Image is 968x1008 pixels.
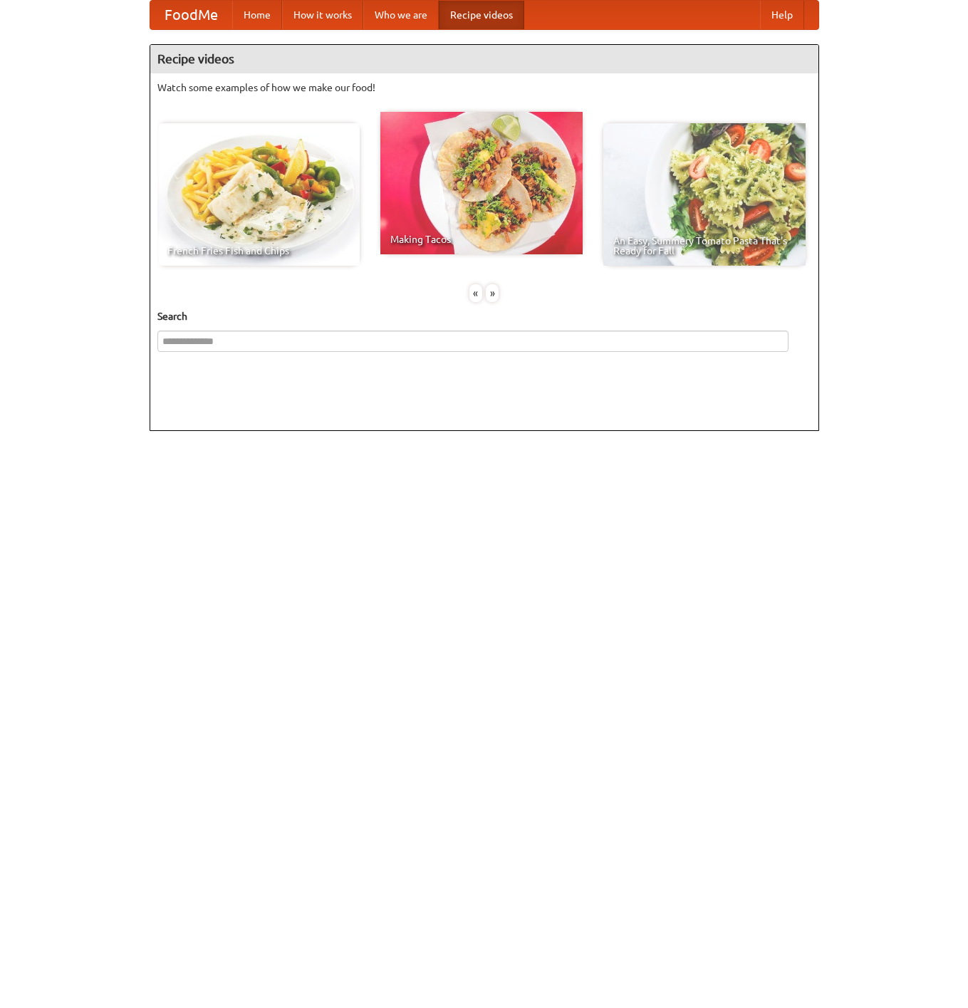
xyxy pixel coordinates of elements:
[613,236,796,256] span: An Easy, Summery Tomato Pasta That's Ready for Fall
[232,1,282,29] a: Home
[167,246,350,256] span: French Fries Fish and Chips
[469,284,482,302] div: «
[157,123,360,266] a: French Fries Fish and Chips
[486,284,499,302] div: »
[150,1,232,29] a: FoodMe
[390,234,573,244] span: Making Tacos
[363,1,439,29] a: Who we are
[157,80,811,95] p: Watch some examples of how we make our food!
[150,45,818,73] h4: Recipe videos
[439,1,524,29] a: Recipe videos
[760,1,804,29] a: Help
[282,1,363,29] a: How it works
[380,112,583,254] a: Making Tacos
[603,123,806,266] a: An Easy, Summery Tomato Pasta That's Ready for Fall
[157,309,811,323] h5: Search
